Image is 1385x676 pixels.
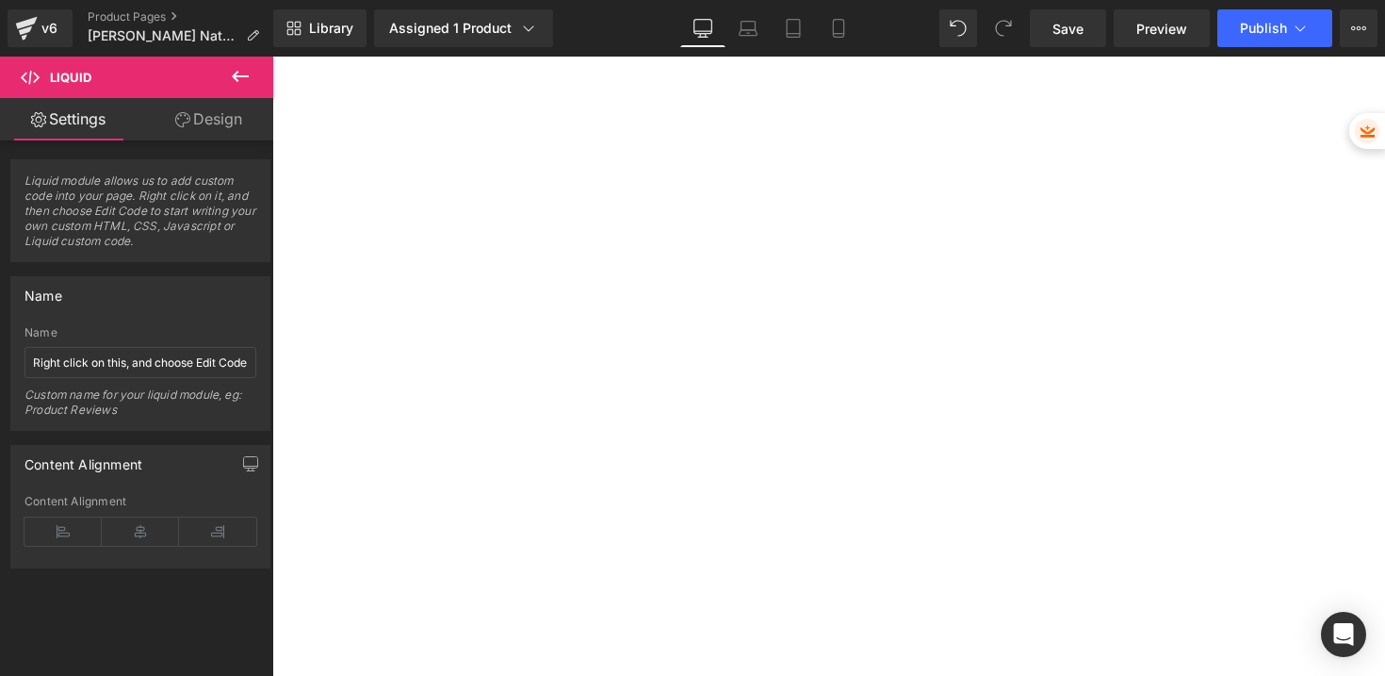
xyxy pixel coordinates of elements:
[985,9,1022,47] button: Redo
[771,9,816,47] a: Tablet
[1240,21,1287,36] span: Publish
[1321,612,1366,657] div: Open Intercom Messenger
[88,9,274,25] a: Product Pages
[816,9,861,47] a: Mobile
[24,446,142,472] div: Content Alignment
[24,326,256,339] div: Name
[50,70,91,85] span: Liquid
[680,9,725,47] a: Desktop
[24,277,62,304] div: Name
[273,9,367,47] a: New Library
[725,9,771,47] a: Laptop
[140,98,277,140] a: Design
[24,173,256,261] span: Liquid module allows us to add custom code into your page. Right click on it, and then choose Edi...
[389,19,538,38] div: Assigned 1 Product
[309,20,353,37] span: Library
[1340,9,1377,47] button: More
[8,9,73,47] a: v6
[1136,19,1187,39] span: Preview
[1217,9,1332,47] button: Publish
[88,28,238,43] span: [PERSON_NAME] Natural
[939,9,977,47] button: Undo
[1114,9,1210,47] a: Preview
[38,16,61,41] div: v6
[24,387,256,430] div: Custom name for your liquid module, eg: Product Reviews
[1052,19,1084,39] span: Save
[24,495,256,508] div: Content Alignment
